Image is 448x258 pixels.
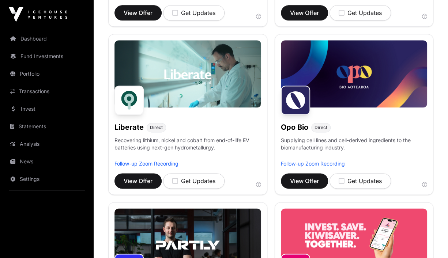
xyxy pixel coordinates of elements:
[6,136,88,152] a: Analysis
[114,122,144,132] h1: Liberate
[6,31,88,47] a: Dashboard
[315,125,327,130] span: Direct
[281,137,428,151] p: Supplying cell lines and cell-derived ingredients to the biomanufacturing industry.
[163,173,225,189] button: Get Updates
[124,8,153,17] span: View Offer
[411,223,448,258] iframe: Chat Widget
[6,118,88,134] a: Statements
[114,86,144,115] img: Liberate
[114,160,178,167] a: Follow-up Zoom Recording
[124,177,153,185] span: View Offer
[9,7,67,22] img: Icehouse Ventures Logo
[6,66,88,82] a: Portfolio
[6,171,88,187] a: Settings
[114,173,162,189] button: View Offer
[281,5,328,20] button: View Offer
[172,8,215,17] div: Get Updates
[339,8,382,17] div: Get Updates
[281,122,308,132] h1: Opo Bio
[114,5,162,20] button: View Offer
[339,177,382,185] div: Get Updates
[114,40,261,107] img: Liberate-Banner.jpg
[114,137,261,160] p: Recovering lithium, nickel and cobalt from end-of-life EV batteries using next-gen hydrometallurgy.
[6,101,88,117] a: Invest
[281,86,310,115] img: Opo Bio
[172,177,215,185] div: Get Updates
[330,5,391,20] button: Get Updates
[281,40,428,107] img: Opo-Bio-Banner.jpg
[281,173,328,189] button: View Offer
[330,173,391,189] button: Get Updates
[6,153,88,170] a: News
[150,125,163,130] span: Direct
[163,5,225,20] button: Get Updates
[281,160,345,167] a: Follow-up Zoom Recording
[290,8,319,17] span: View Offer
[6,83,88,99] a: Transactions
[6,48,88,64] a: Fund Investments
[290,177,319,185] span: View Offer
